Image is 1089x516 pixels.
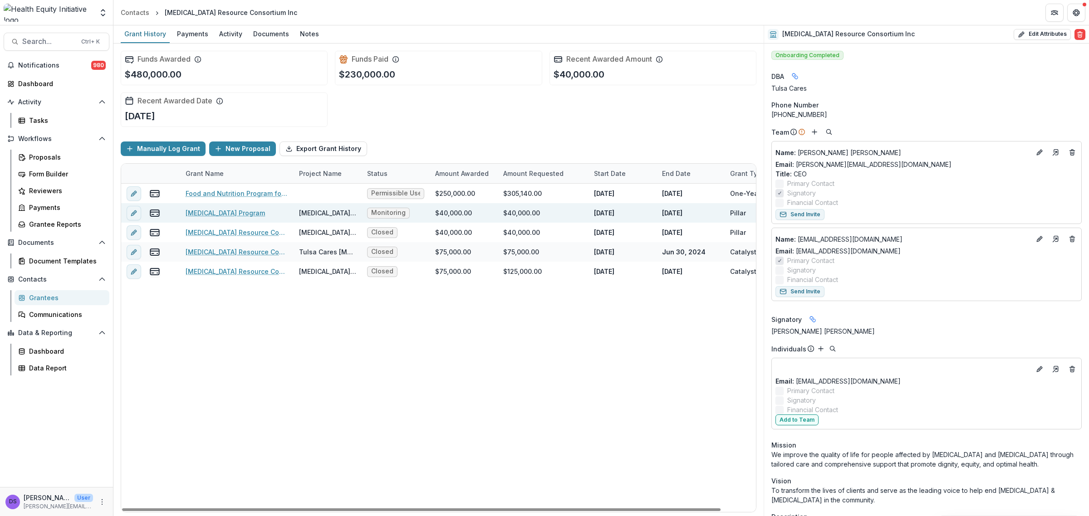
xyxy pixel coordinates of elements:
a: Email: [EMAIL_ADDRESS][DOMAIN_NAME] [775,376,901,386]
p: [DATE] [594,208,614,218]
div: Grantees [29,293,102,302]
a: Payments [15,200,109,215]
p: [DATE] [594,189,614,198]
span: Primary Contact [787,256,834,265]
div: Amount Requested [498,164,589,183]
span: Vision [771,476,791,486]
p: $480,000.00 [125,68,181,81]
span: Activity [18,98,95,106]
span: Data & Reporting [18,329,95,337]
button: view-payments [149,266,160,277]
span: Permissible Uses [371,190,420,197]
button: Add [809,127,820,137]
span: Notifications [18,62,91,69]
span: Monitoring [371,209,406,217]
button: More [97,497,108,507]
a: Tasks [15,113,109,128]
button: Search [827,343,838,354]
div: Tasks [29,116,102,125]
span: Email: [775,247,794,255]
span: Signatory [787,265,816,275]
div: Grant Name [180,164,294,183]
a: Contacts [117,6,153,19]
p: [DATE] [125,109,155,123]
span: Financial Contact [787,275,838,284]
button: Manually Log Grant [121,141,206,156]
button: Deletes [1067,147,1078,158]
div: Status [362,164,430,183]
div: $305,140.00 [503,189,542,198]
p: Individuals [771,344,806,354]
a: Go to contact [1049,145,1063,160]
div: Start Date [589,164,657,183]
span: Email: [775,161,794,168]
div: Communications [29,310,102,319]
div: $40,000.00 [503,208,540,218]
span: Documents [18,239,95,247]
a: [MEDICAL_DATA] Program [186,208,265,218]
div: Reviewers [29,186,102,195]
div: [PERSON_NAME] [PERSON_NAME] [771,326,1082,336]
a: [MEDICAL_DATA] Resource Consortium Inc - [MEDICAL_DATA] Program - 125000 - [DATE] [186,267,288,276]
div: Pillar [730,208,746,218]
div: End Date [657,164,725,183]
a: Communications [15,307,109,322]
div: Grant Type [725,164,793,183]
span: Onboarding Completed [771,51,844,60]
p: CEO [775,169,1078,179]
h2: Funds Awarded [137,55,191,63]
p: Jun 30, 2024 [662,247,706,257]
span: Search... [22,37,76,46]
a: Name: [PERSON_NAME] [PERSON_NAME] [775,148,1030,157]
button: Linked binding [788,69,802,83]
img: Health Equity Initiative logo [4,4,93,22]
p: [DATE] [662,267,682,276]
button: Send Invite [775,286,824,297]
div: Dr. Ana Smith [9,499,17,505]
a: Email: [PERSON_NAME][EMAIL_ADDRESS][DOMAIN_NAME] [775,160,952,169]
div: $75,000.00 [503,247,539,257]
h2: Funds Paid [352,55,388,63]
button: Delete [1074,29,1085,40]
span: Signatory [771,315,802,324]
a: [MEDICAL_DATA] Resource Consortium Inc - Tulsa Cares [MEDICAL_DATA] Program - 75000 - [DATE] [186,247,288,257]
div: $125,000.00 [503,267,542,276]
p: [DATE] [662,189,682,198]
span: Closed [371,248,393,256]
div: Start Date [589,169,631,178]
button: Partners [1045,4,1064,22]
button: Open Activity [4,95,109,109]
p: $40,000.00 [554,68,604,81]
div: Data Report [29,363,102,373]
div: Dashboard [18,79,102,88]
div: Grantee Reports [29,219,102,229]
span: Closed [371,229,393,236]
button: Add [815,343,826,354]
a: Documents [250,25,293,43]
button: Open entity switcher [97,4,109,22]
button: Open Workflows [4,131,109,146]
div: Document Templates [29,256,102,266]
button: Search [824,127,834,137]
p: User [74,494,93,502]
div: Payments [173,27,212,40]
span: Financial Contact [787,405,838,414]
div: $250,000.00 [435,189,475,198]
div: One-Year [730,189,760,198]
span: Contacts [18,276,95,283]
p: [DATE] [594,228,614,237]
a: Food and Nutrition Program for People Living with [MEDICAL_DATA] and HCV - Tulsa CARES [186,189,288,198]
button: Deletes [1067,234,1078,244]
span: Title : [775,170,792,178]
div: Amount Awarded [430,164,498,183]
button: view-payments [149,227,160,238]
a: Dashboard [15,344,109,359]
button: Add to Team [775,414,819,425]
a: Payments [173,25,212,43]
a: Form Builder [15,166,109,181]
span: Signatory [787,188,816,198]
button: Edit [1034,147,1045,158]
